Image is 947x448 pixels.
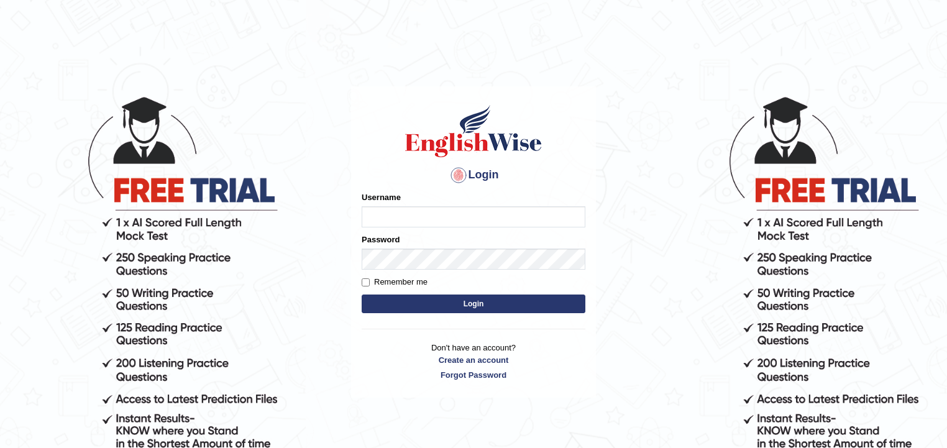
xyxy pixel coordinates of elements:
button: Login [362,295,585,313]
label: Password [362,234,400,245]
label: Username [362,191,401,203]
h4: Login [362,165,585,185]
a: Create an account [362,354,585,366]
a: Forgot Password [362,369,585,381]
img: Logo of English Wise sign in for intelligent practice with AI [403,103,544,159]
label: Remember me [362,276,428,288]
input: Remember me [362,278,370,286]
p: Don't have an account? [362,342,585,380]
